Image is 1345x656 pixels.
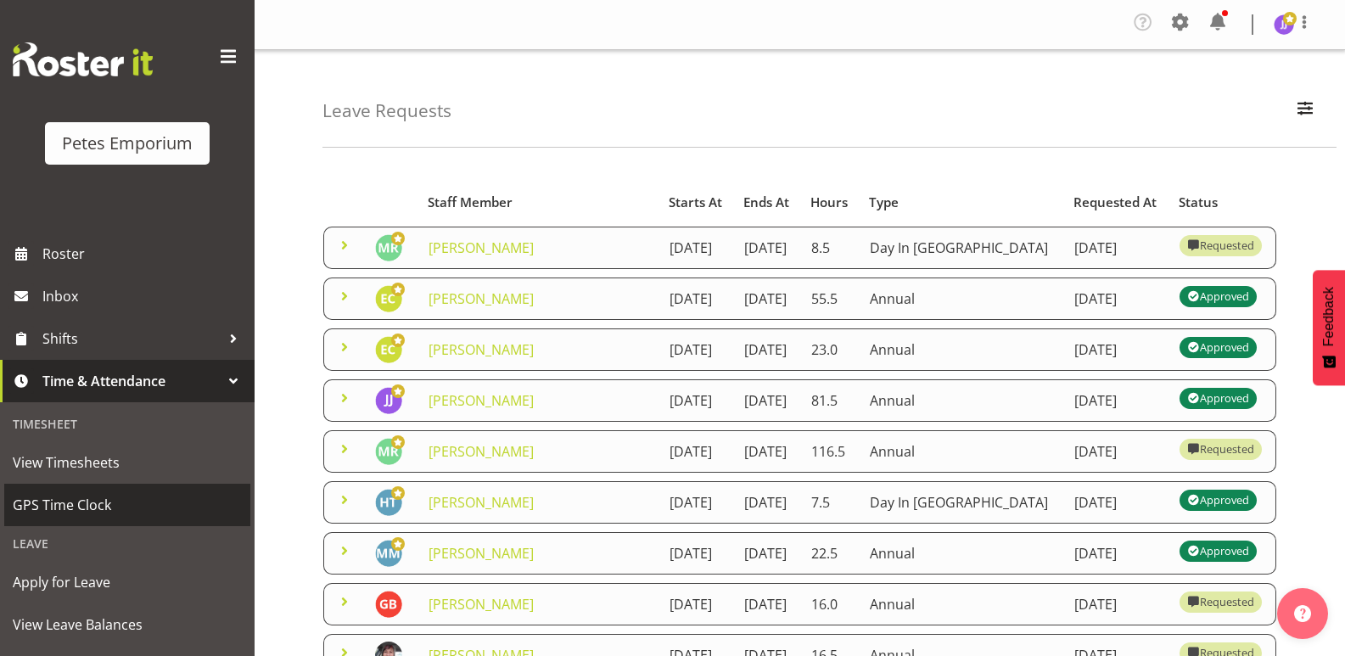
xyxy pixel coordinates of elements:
td: [DATE] [1064,481,1169,524]
td: Annual [860,379,1064,422]
td: 116.5 [801,430,860,473]
td: 16.0 [801,583,860,625]
div: Status [1179,193,1266,212]
td: [DATE] [659,379,734,422]
td: Day In [GEOGRAPHIC_DATA] [860,227,1064,269]
div: Timesheet [4,406,250,441]
div: Staff Member [428,193,649,212]
td: [DATE] [1064,379,1169,422]
img: emma-croft7499.jpg [375,336,402,363]
td: [DATE] [659,227,734,269]
img: help-xxl-2.png [1294,605,1311,622]
td: [DATE] [1064,532,1169,575]
a: View Leave Balances [4,603,250,646]
img: janelle-jonkers702.jpg [1274,14,1294,35]
td: [DATE] [734,430,801,473]
div: Requested [1187,439,1253,459]
a: Apply for Leave [4,561,250,603]
div: Approved [1187,286,1248,306]
span: View Leave Balances [13,612,242,637]
a: [PERSON_NAME] [429,442,534,461]
div: Ends At [743,193,791,212]
td: Annual [860,583,1064,625]
td: 22.5 [801,532,860,575]
a: [PERSON_NAME] [429,544,534,563]
img: melanie-richardson713.jpg [375,438,402,465]
a: [PERSON_NAME] [429,289,534,308]
td: [DATE] [734,583,801,625]
td: [DATE] [659,583,734,625]
td: Annual [860,532,1064,575]
span: Time & Attendance [42,368,221,394]
span: Feedback [1321,287,1337,346]
img: helena-tomlin701.jpg [375,489,402,516]
td: [DATE] [659,430,734,473]
span: Shifts [42,326,221,351]
td: Annual [860,430,1064,473]
a: [PERSON_NAME] [429,238,534,257]
td: 81.5 [801,379,860,422]
h4: Leave Requests [322,101,451,121]
td: [DATE] [734,379,801,422]
td: 8.5 [801,227,860,269]
div: Requested At [1073,193,1160,212]
span: Inbox [42,283,246,309]
a: [PERSON_NAME] [429,391,534,410]
td: Annual [860,278,1064,320]
td: [DATE] [734,481,801,524]
img: janelle-jonkers702.jpg [375,387,402,414]
div: Requested [1187,235,1253,255]
div: Petes Emporium [62,131,193,156]
img: mandy-mosley3858.jpg [375,540,402,567]
div: Leave [4,526,250,561]
td: [DATE] [734,532,801,575]
div: Approved [1187,541,1248,561]
td: [DATE] [734,278,801,320]
div: Approved [1187,388,1248,408]
span: View Timesheets [13,450,242,475]
a: View Timesheets [4,441,250,484]
img: Rosterit website logo [13,42,153,76]
a: [PERSON_NAME] [429,493,534,512]
span: Roster [42,241,246,266]
td: Annual [860,328,1064,371]
button: Filter Employees [1287,93,1323,130]
div: Approved [1187,490,1248,510]
span: Apply for Leave [13,569,242,595]
img: melanie-richardson713.jpg [375,234,402,261]
a: [PERSON_NAME] [429,340,534,359]
td: [DATE] [1064,227,1169,269]
td: [DATE] [734,328,801,371]
div: Approved [1187,337,1248,357]
td: 55.5 [801,278,860,320]
span: GPS Time Clock [13,492,242,518]
div: Requested [1187,592,1253,612]
td: [DATE] [1064,583,1169,625]
td: [DATE] [659,532,734,575]
td: [DATE] [1064,430,1169,473]
td: [DATE] [659,328,734,371]
td: [DATE] [659,481,734,524]
img: emma-croft7499.jpg [375,285,402,312]
a: GPS Time Clock [4,484,250,526]
td: Day In [GEOGRAPHIC_DATA] [860,481,1064,524]
td: 7.5 [801,481,860,524]
a: [PERSON_NAME] [429,595,534,614]
td: [DATE] [1064,328,1169,371]
td: [DATE] [1064,278,1169,320]
button: Feedback - Show survey [1313,270,1345,385]
div: Hours [810,193,849,212]
td: 23.0 [801,328,860,371]
div: Type [869,193,1054,212]
img: gillian-byford11184.jpg [375,591,402,618]
div: Starts At [669,193,724,212]
td: [DATE] [659,278,734,320]
td: [DATE] [734,227,801,269]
